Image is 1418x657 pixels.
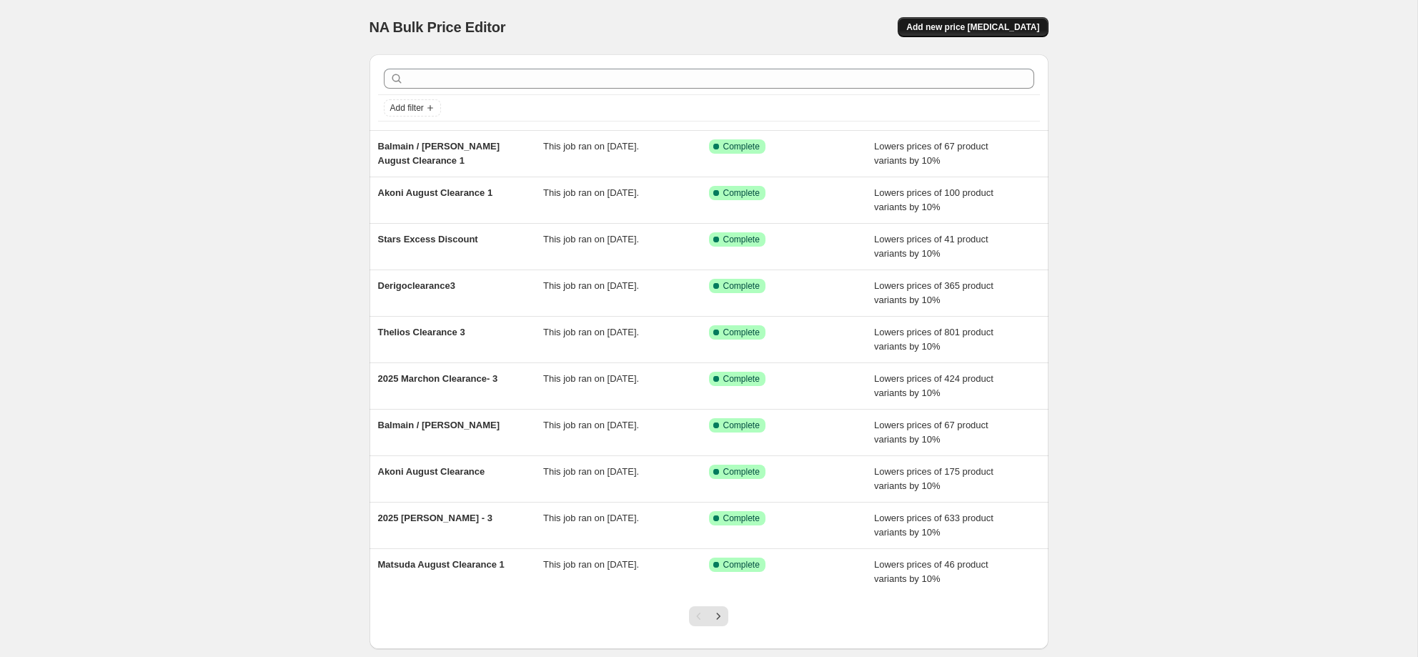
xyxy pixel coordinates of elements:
span: This job ran on [DATE]. [543,327,639,337]
span: Derigoclearance3 [378,280,455,291]
span: Add new price [MEDICAL_DATA] [906,21,1039,33]
nav: Pagination [689,606,728,626]
button: Add filter [384,99,441,117]
span: Complete [723,141,760,152]
span: Thelios Clearance 3 [378,327,465,337]
span: Balmain / [PERSON_NAME] August Clearance 1 [378,141,500,166]
span: Lowers prices of 100 product variants by 10% [874,187,993,212]
button: Add new price [MEDICAL_DATA] [898,17,1048,37]
span: This job ran on [DATE]. [543,187,639,198]
span: This job ran on [DATE]. [543,373,639,384]
span: This job ran on [DATE]. [543,559,639,570]
span: Lowers prices of 175 product variants by 10% [874,466,993,491]
span: Akoni August Clearance 1 [378,187,493,198]
span: Complete [723,327,760,338]
span: Matsuda August Clearance 1 [378,559,505,570]
span: Lowers prices of 41 product variants by 10% [874,234,988,259]
span: Lowers prices of 424 product variants by 10% [874,373,993,398]
span: Lowers prices of 801 product variants by 10% [874,327,993,352]
span: Lowers prices of 365 product variants by 10% [874,280,993,305]
span: Complete [723,234,760,245]
span: Lowers prices of 67 product variants by 10% [874,141,988,166]
span: This job ran on [DATE]. [543,234,639,244]
span: Stars Excess Discount [378,234,478,244]
span: This job ran on [DATE]. [543,420,639,430]
span: Lowers prices of 46 product variants by 10% [874,559,988,584]
span: This job ran on [DATE]. [543,280,639,291]
span: This job ran on [DATE]. [543,466,639,477]
span: This job ran on [DATE]. [543,513,639,523]
span: This job ran on [DATE]. [543,141,639,152]
span: 2025 Marchon Clearance- 3 [378,373,498,384]
button: Next [708,606,728,626]
span: Complete [723,466,760,478]
span: Add filter [390,102,424,114]
span: Complete [723,513,760,524]
span: Lowers prices of 67 product variants by 10% [874,420,988,445]
span: Akoni August Clearance [378,466,485,477]
span: Lowers prices of 633 product variants by 10% [874,513,993,538]
span: NA Bulk Price Editor [370,19,506,35]
span: Complete [723,420,760,431]
span: Complete [723,280,760,292]
span: Complete [723,187,760,199]
span: Complete [723,373,760,385]
span: Complete [723,559,760,570]
span: 2025 [PERSON_NAME] - 3 [378,513,492,523]
span: Balmain / [PERSON_NAME] [378,420,500,430]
